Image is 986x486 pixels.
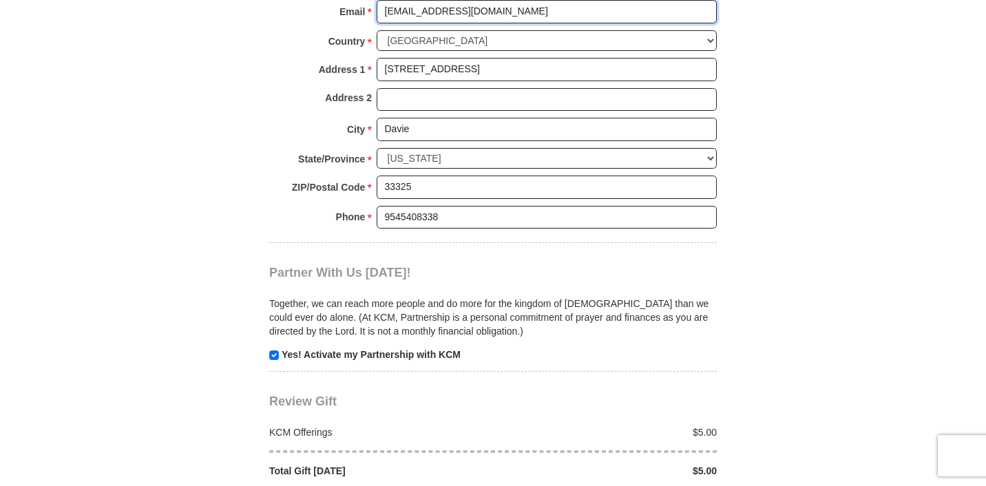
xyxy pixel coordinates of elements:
span: Partner With Us [DATE]! [269,266,411,279]
strong: Address 1 [319,60,366,79]
strong: Address 2 [325,88,372,107]
span: Review Gift [269,394,337,408]
div: Total Gift [DATE] [262,464,494,478]
div: $5.00 [493,425,724,439]
strong: City [347,120,365,139]
strong: Phone [336,207,366,226]
strong: State/Province [298,149,365,169]
p: Together, we can reach more people and do more for the kingdom of [DEMOGRAPHIC_DATA] than we coul... [269,297,717,338]
strong: ZIP/Postal Code [292,178,366,197]
div: KCM Offerings [262,425,494,439]
strong: Country [328,32,366,51]
div: $5.00 [493,464,724,478]
strong: Email [339,2,365,21]
strong: Yes! Activate my Partnership with KCM [282,349,461,360]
